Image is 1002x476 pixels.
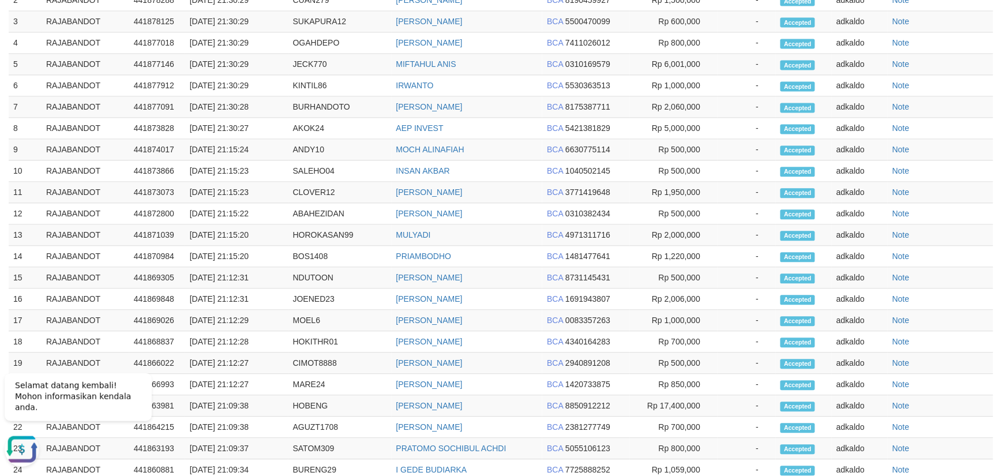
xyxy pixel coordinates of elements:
[185,267,288,288] td: [DATE] 21:12:31
[718,32,776,54] td: -
[547,252,563,261] span: BCA
[129,267,185,288] td: 441869305
[288,139,392,160] td: ANDY10
[718,417,776,438] td: -
[780,338,815,347] span: Accepted
[42,182,129,203] td: RAJABANDOT
[565,81,610,90] span: Copy 5530363513 to clipboard
[630,203,718,224] td: Rp 500,000
[547,465,563,474] span: BCA
[42,96,129,118] td: RAJABANDOT
[42,288,129,310] td: RAJABANDOT
[832,417,888,438] td: adkaldo
[185,75,288,96] td: [DATE] 21:30:29
[185,417,288,438] td: [DATE] 21:09:38
[9,224,42,246] td: 13
[630,267,718,288] td: Rp 500,000
[396,337,463,346] a: [PERSON_NAME]
[185,32,288,54] td: [DATE] 21:30:29
[288,310,392,331] td: MOEL6
[892,401,910,410] a: Note
[718,75,776,96] td: -
[780,444,815,454] span: Accepted
[630,353,718,374] td: Rp 500,000
[630,246,718,267] td: Rp 1,220,000
[129,75,185,96] td: 441877912
[288,182,392,203] td: CLOVER12
[892,38,910,47] a: Note
[630,417,718,438] td: Rp 700,000
[780,60,815,70] span: Accepted
[42,224,129,246] td: RAJABANDOT
[396,123,444,133] a: AEP INVEST
[396,166,450,175] a: INSAN AKBAR
[718,160,776,182] td: -
[718,288,776,310] td: -
[396,401,463,410] a: [PERSON_NAME]
[630,224,718,246] td: Rp 2,000,000
[780,231,815,241] span: Accepted
[892,294,910,303] a: Note
[780,39,815,48] span: Accepted
[630,96,718,118] td: Rp 2,060,000
[9,139,42,160] td: 9
[185,160,288,182] td: [DATE] 21:15:23
[129,224,185,246] td: 441871039
[396,422,463,432] a: [PERSON_NAME]
[565,230,610,239] span: Copy 4971311716 to clipboard
[547,422,563,432] span: BCA
[288,160,392,182] td: SALEHO04
[396,59,456,69] a: MIFTAHUL ANIS
[780,81,815,91] span: Accepted
[832,395,888,417] td: adkaldo
[547,166,563,175] span: BCA
[185,374,288,395] td: [DATE] 21:12:27
[547,81,563,90] span: BCA
[185,96,288,118] td: [DATE] 21:30:28
[892,273,910,282] a: Note
[288,118,392,139] td: AKOK24
[630,139,718,160] td: Rp 500,000
[780,359,815,369] span: Accepted
[832,11,888,32] td: adkaldo
[630,438,718,459] td: Rp 800,000
[832,288,888,310] td: adkaldo
[565,358,610,368] span: Copy 2940891208 to clipboard
[396,380,463,389] a: [PERSON_NAME]
[547,316,563,325] span: BCA
[42,353,129,374] td: RAJABANDOT
[718,203,776,224] td: -
[565,38,610,47] span: Copy 7411026012 to clipboard
[396,444,506,453] a: PRATOMO SOCHIBUL ACHDI
[780,103,815,113] span: Accepted
[892,465,910,474] a: Note
[630,288,718,310] td: Rp 2,006,000
[780,209,815,219] span: Accepted
[892,380,910,389] a: Note
[185,288,288,310] td: [DATE] 21:12:31
[565,17,610,26] span: Copy 5500470099 to clipboard
[718,246,776,267] td: -
[832,32,888,54] td: adkaldo
[396,358,463,368] a: [PERSON_NAME]
[892,123,910,133] a: Note
[832,160,888,182] td: adkaldo
[547,123,563,133] span: BCA
[42,203,129,224] td: RAJABANDOT
[780,124,815,134] span: Accepted
[129,353,185,374] td: 441866022
[396,17,463,26] a: [PERSON_NAME]
[718,438,776,459] td: -
[288,96,392,118] td: BURHANDOTO
[129,139,185,160] td: 441874017
[832,246,888,267] td: adkaldo
[42,54,129,75] td: RAJABANDOT
[892,316,910,325] a: Note
[288,395,392,417] td: HOBENG
[185,331,288,353] td: [DATE] 21:12:28
[288,224,392,246] td: HOROKASAN99
[42,267,129,288] td: RAJABANDOT
[9,267,42,288] td: 15
[129,11,185,32] td: 441878125
[630,75,718,96] td: Rp 1,000,000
